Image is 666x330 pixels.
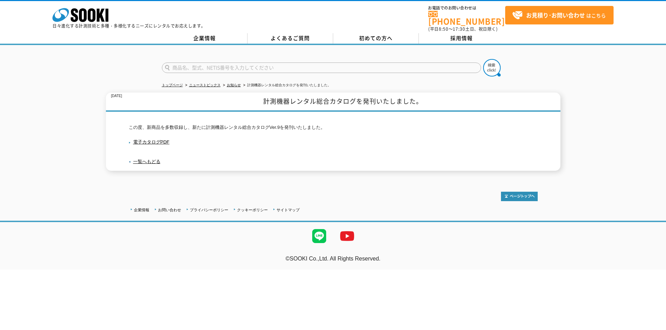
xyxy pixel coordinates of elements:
[428,11,505,25] a: [PHONE_NUMBER]
[512,10,606,21] span: はこちら
[52,24,206,28] p: 日々進化する計測技術と多種・多様化するニーズにレンタルでお応えします。
[505,6,614,24] a: お見積り･お問い合わせはこちら
[129,124,538,131] p: この度、新商品を多数収録し、新たに計測機器レンタル総合カタログVer.9を発刊いたしました。
[526,11,585,19] strong: お見積り･お問い合わせ
[333,222,361,250] img: YouTube
[242,82,331,89] li: 計測機器レンタル総合カタログを発刊いたしました。
[428,26,497,32] span: (平日 ～ 土日、祝日除く)
[162,63,481,73] input: 商品名、型式、NETIS番号を入力してください
[639,263,666,269] a: テストMail
[453,26,465,32] span: 17:30
[277,208,300,212] a: サイトマップ
[106,93,560,112] h1: 計測機器レンタル総合カタログを発刊いたしました。
[305,222,333,250] img: LINE
[189,83,221,87] a: ニューストピックス
[158,208,181,212] a: お問い合わせ
[439,26,449,32] span: 8:50
[333,33,419,44] a: 初めての方へ
[133,159,160,164] a: 一覧へもどる
[501,192,538,201] img: トップページへ
[190,208,228,212] a: プライバシーポリシー
[419,33,504,44] a: 採用情報
[237,208,268,212] a: クッキーポリシー
[248,33,333,44] a: よくあるご質問
[162,33,248,44] a: 企業情報
[483,59,501,76] img: btn_search.png
[111,93,122,100] p: [DATE]
[129,139,170,145] a: 電子カタログPDF
[359,34,393,42] span: 初めての方へ
[428,6,505,10] span: お電話でのお問い合わせは
[162,83,183,87] a: トップページ
[134,208,149,212] a: 企業情報
[227,83,241,87] a: お知らせ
